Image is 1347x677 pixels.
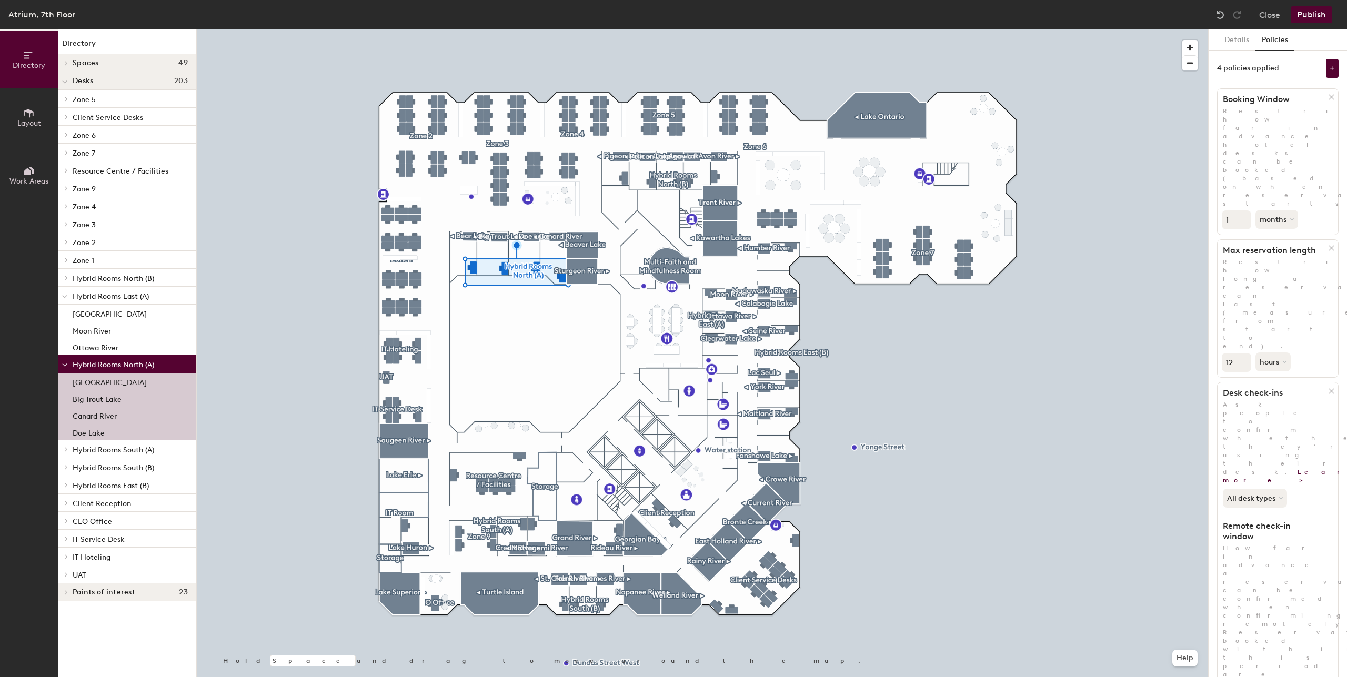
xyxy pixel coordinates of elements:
[13,61,45,70] span: Directory
[73,220,96,229] span: Zone 3
[73,238,96,247] span: Zone 2
[73,499,131,508] span: Client Reception
[73,375,147,387] p: [GEOGRAPHIC_DATA]
[1291,6,1332,23] button: Publish
[73,409,117,421] p: Canard River
[73,481,149,490] span: Hybrid Rooms East (B)
[73,463,154,472] span: Hybrid Rooms South (B)
[9,177,48,186] span: Work Areas
[73,113,143,122] span: Client Service Desks
[73,307,147,319] p: [GEOGRAPHIC_DATA]
[73,203,96,211] span: Zone 4
[73,571,86,580] span: UAT
[73,149,95,158] span: Zone 7
[8,8,75,21] div: Atrium, 7th Floor
[1217,64,1279,73] div: 4 policies applied
[1232,9,1242,20] img: Redo
[1218,388,1329,398] h1: Desk check-ins
[1218,107,1338,208] p: Restrict how far in advance hotel desks can be booked (based on when reservation starts).
[174,77,188,85] span: 203
[1255,210,1298,229] button: months
[1218,29,1255,51] button: Details
[17,119,41,128] span: Layout
[73,77,93,85] span: Desks
[1259,6,1280,23] button: Close
[73,392,122,404] p: Big Trout Lake
[73,131,96,140] span: Zone 6
[179,588,188,597] span: 23
[1218,521,1329,542] h1: Remote check-in window
[73,340,118,352] p: Ottawa River
[73,292,149,301] span: Hybrid Rooms East (A)
[73,256,94,265] span: Zone 1
[73,95,96,104] span: Zone 5
[1223,489,1287,508] button: All desk types
[1218,245,1329,256] h1: Max reservation length
[58,38,196,54] h1: Directory
[73,517,112,526] span: CEO Office
[73,535,125,544] span: IT Service Desk
[73,59,99,67] span: Spaces
[1218,258,1338,350] p: Restrict how long a reservation can last (measured from start to end).
[73,167,168,176] span: Resource Centre / Facilities
[1172,650,1198,666] button: Help
[73,446,154,454] span: Hybrid Rooms South (A)
[73,324,111,336] p: Moon River
[178,59,188,67] span: 49
[73,553,110,562] span: IT Hoteling
[1215,9,1225,20] img: Undo
[73,185,96,194] span: Zone 9
[73,426,105,438] p: Doe Lake
[73,360,154,369] span: Hybrid Rooms North (A)
[1255,29,1294,51] button: Policies
[1218,94,1329,105] h1: Booking Window
[73,588,135,597] span: Points of interest
[1255,352,1291,371] button: hours
[73,274,154,283] span: Hybrid Rooms North (B)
